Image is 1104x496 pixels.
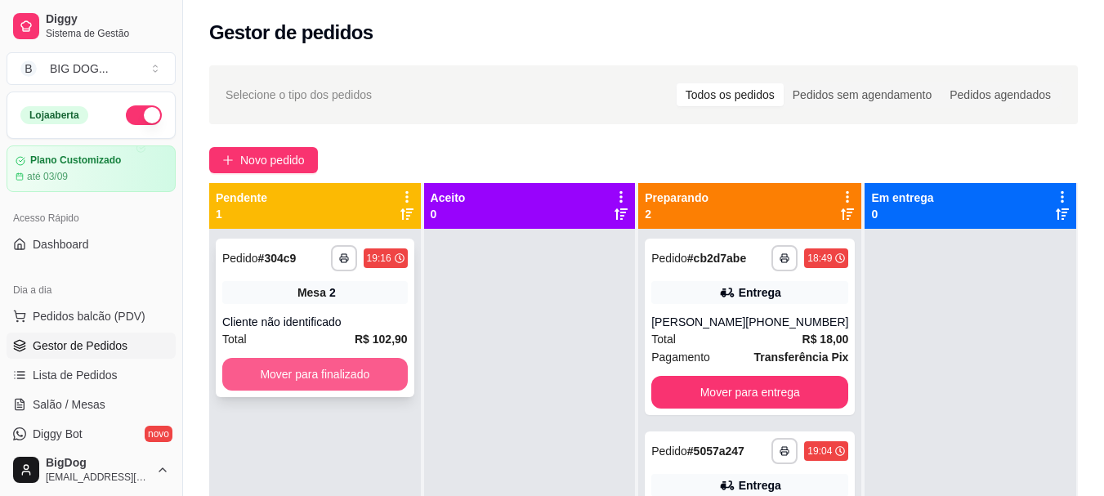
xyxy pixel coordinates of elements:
strong: # 304c9 [258,252,297,265]
span: Sistema de Gestão [46,27,169,40]
button: BigDog[EMAIL_ADDRESS][DOMAIN_NAME] [7,450,176,489]
div: 18:49 [807,252,832,265]
span: Dashboard [33,236,89,252]
div: Pedidos sem agendamento [784,83,941,106]
span: Novo pedido [240,151,305,169]
span: Total [651,330,676,348]
span: [EMAIL_ADDRESS][DOMAIN_NAME] [46,471,150,484]
strong: R$ 18,00 [802,333,849,346]
a: Dashboard [7,231,176,257]
a: Lista de Pedidos [7,362,176,388]
strong: # cb2d7abe [687,252,746,265]
span: Pedidos balcão (PDV) [33,308,145,324]
article: até 03/09 [27,170,68,183]
span: Diggy [46,12,169,27]
span: Pedido [222,252,258,265]
span: Gestor de Pedidos [33,337,127,354]
div: 19:04 [807,445,832,458]
div: Pedidos agendados [941,83,1060,106]
button: Mover para finalizado [222,358,408,391]
span: Pedido [651,445,687,458]
button: Alterar Status [126,105,162,125]
p: Preparando [645,190,708,206]
button: Mover para entrega [651,376,848,409]
a: Diggy Botnovo [7,421,176,447]
span: Mesa [297,284,326,301]
button: Select a team [7,52,176,85]
div: Acesso Rápido [7,205,176,231]
a: Plano Customizadoaté 03/09 [7,145,176,192]
div: 2 [329,284,336,301]
span: BigDog [46,456,150,471]
button: Novo pedido [209,147,318,173]
p: Pendente [216,190,267,206]
div: BIG DOG ... [50,60,109,77]
span: B [20,60,37,77]
h2: Gestor de pedidos [209,20,373,46]
article: Plano Customizado [30,154,121,167]
div: Todos os pedidos [677,83,784,106]
p: 0 [431,206,466,222]
span: Pedido [651,252,687,265]
div: 19:16 [367,252,391,265]
strong: R$ 102,90 [355,333,408,346]
p: 1 [216,206,267,222]
div: Loja aberta [20,106,88,124]
span: Diggy Bot [33,426,83,442]
div: Entrega [739,477,781,494]
a: Salão / Mesas [7,391,176,418]
span: Total [222,330,247,348]
strong: Transferência Pix [753,351,848,364]
p: Aceito [431,190,466,206]
span: Salão / Mesas [33,396,105,413]
span: Lista de Pedidos [33,367,118,383]
div: Cliente não identificado [222,314,408,330]
div: [PERSON_NAME] [651,314,745,330]
div: Entrega [739,284,781,301]
a: DiggySistema de Gestão [7,7,176,46]
span: Selecione o tipo dos pedidos [226,86,372,104]
p: 0 [871,206,933,222]
p: Em entrega [871,190,933,206]
p: 2 [645,206,708,222]
button: Pedidos balcão (PDV) [7,303,176,329]
span: plus [222,154,234,166]
span: Pagamento [651,348,710,366]
strong: # 5057a247 [687,445,744,458]
div: Dia a dia [7,277,176,303]
div: [PHONE_NUMBER] [745,314,848,330]
a: Gestor de Pedidos [7,333,176,359]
